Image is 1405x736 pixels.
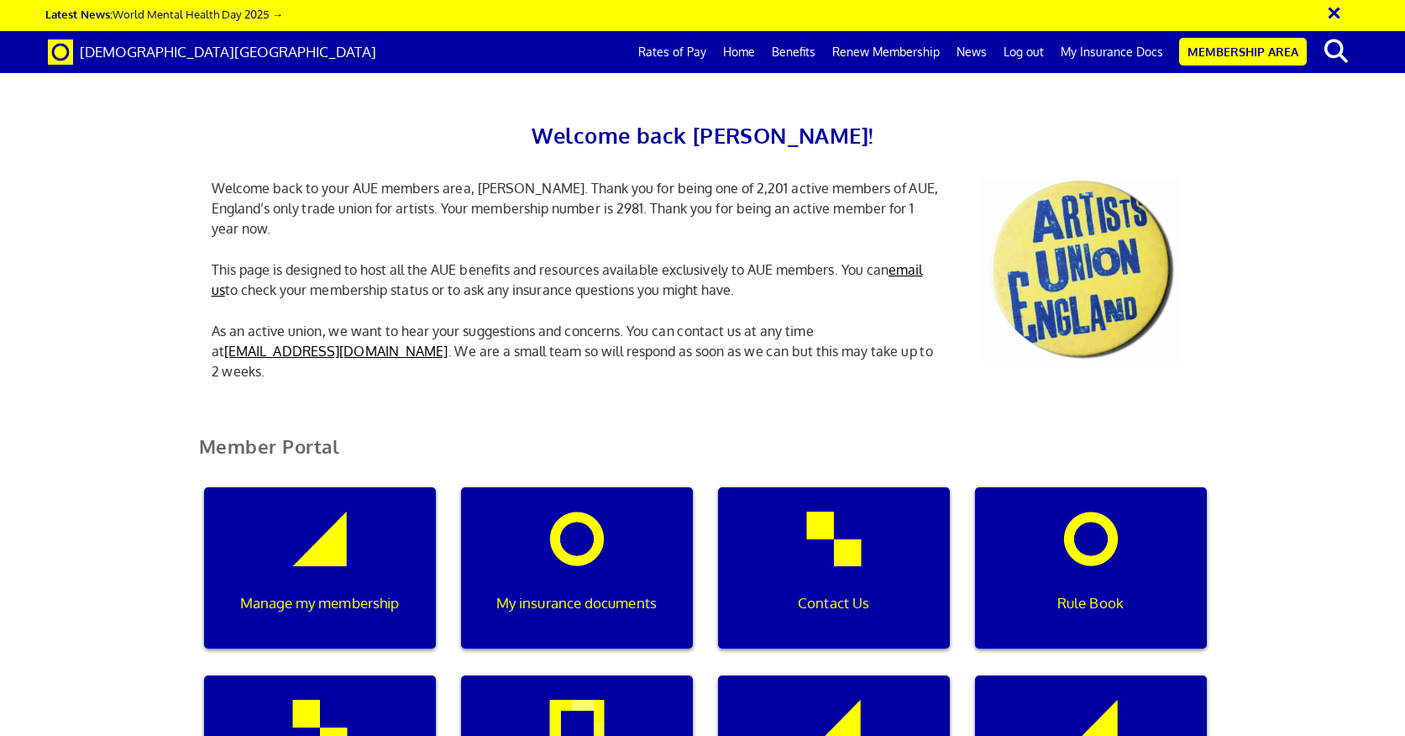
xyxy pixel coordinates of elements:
[962,487,1219,676] a: Rule Book
[824,31,948,73] a: Renew Membership
[45,7,283,21] a: Latest News:World Mental Health Day 2025 →
[80,43,376,60] span: [DEMOGRAPHIC_DATA][GEOGRAPHIC_DATA]
[1052,31,1172,73] a: My Insurance Docs
[186,436,1219,477] h2: Member Portal
[224,343,448,360] a: [EMAIL_ADDRESS][DOMAIN_NAME]
[1310,34,1361,69] button: search
[995,31,1052,73] a: Log out
[948,31,995,73] a: News
[448,487,705,676] a: My insurance documents
[630,31,715,73] a: Rates of Pay
[705,487,962,676] a: Contact Us
[215,592,423,614] p: Manage my membership
[45,7,113,21] strong: Latest News:
[35,31,389,73] a: Brand [DEMOGRAPHIC_DATA][GEOGRAPHIC_DATA]
[191,487,448,676] a: Manage my membership
[199,321,955,381] p: As an active union, we want to hear your suggestions and concerns. You can contact us at any time...
[986,592,1194,614] p: Rule Book
[199,118,1207,153] h2: Welcome back [PERSON_NAME]!
[729,592,937,614] p: Contact Us
[199,260,955,300] p: This page is designed to host all the AUE benefits and resources available exclusively to AUE mem...
[472,592,680,614] p: My insurance documents
[199,178,955,239] p: Welcome back to your AUE members area, [PERSON_NAME]. Thank you for being one of 2,201 active mem...
[715,31,763,73] a: Home
[212,261,923,298] a: email us
[763,31,824,73] a: Benefits
[1179,38,1307,66] a: Membership Area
